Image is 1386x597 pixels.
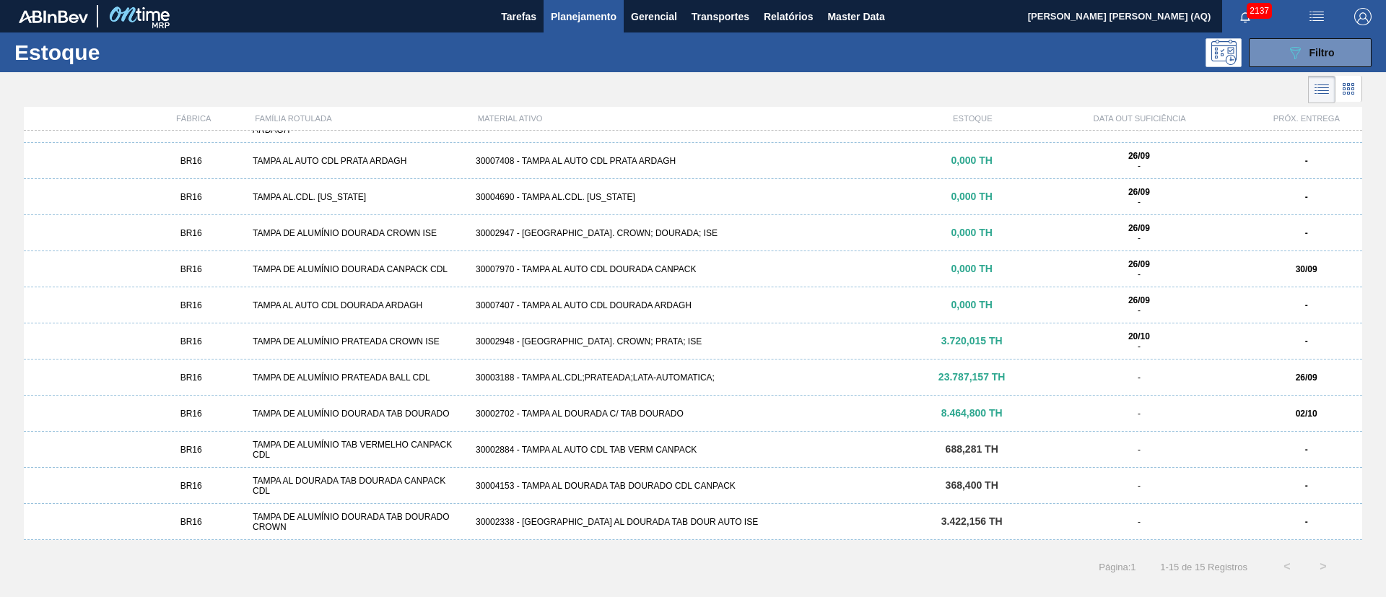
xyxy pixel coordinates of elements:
strong: - [1305,192,1308,202]
div: 30003188 - TAMPA AL.CDL;PRATEADA;LATA-AUTOMATICA; [470,372,916,383]
span: - [1138,481,1141,491]
span: Planejamento [551,8,616,25]
span: Relatórios [764,8,813,25]
span: BR16 [180,336,202,347]
span: 1 - 15 de 15 Registros [1158,562,1247,572]
div: 30002338 - [GEOGRAPHIC_DATA] AL DOURADA TAB DOUR AUTO ISE [470,517,916,527]
span: - [1138,341,1141,352]
button: Notificações [1222,6,1268,27]
button: Filtro [1249,38,1372,67]
strong: 30/09 [1296,264,1317,274]
div: TAMPA DE ALUMÍNIO PRATEADA BALL CDL [247,372,470,383]
strong: 26/09 [1128,223,1150,233]
span: 0,000 TH [951,227,993,238]
div: 30004690 - TAMPA AL.CDL. [US_STATE] [470,192,916,202]
div: TAMPA AL.CDL. [US_STATE] [247,192,470,202]
span: BR16 [180,300,202,310]
div: 30002947 - [GEOGRAPHIC_DATA]. CROWN; DOURADA; ISE [470,228,916,238]
span: 0,000 TH [951,154,993,166]
span: 2137 [1247,3,1272,19]
button: > [1305,549,1341,585]
div: 30007407 - TAMPA AL AUTO CDL DOURADA ARDAGH [470,300,916,310]
div: TAMPA AL AUTO CDL DOURADA ARDAGH [247,300,470,310]
strong: - [1305,481,1308,491]
span: BR16 [180,228,202,238]
span: 3.720,015 TH [941,335,1003,347]
span: Tarefas [501,8,536,25]
strong: - [1305,228,1308,238]
span: BR16 [180,156,202,166]
div: Pogramando: nenhum usuário selecionado [1206,38,1242,67]
strong: - [1305,517,1308,527]
div: MATERIAL ATIVO [472,114,918,123]
span: 0,000 TH [951,191,993,202]
div: TAMPA AL AUTO CDL PRATA ARDAGH [247,156,470,166]
span: 688,281 TH [946,443,998,455]
span: Página : 1 [1099,562,1136,572]
span: 8.464,800 TH [941,407,1003,419]
div: ESTOQUE [917,114,1028,123]
button: < [1269,549,1305,585]
strong: 02/10 [1296,409,1317,419]
div: TAMPA DE ALUMÍNIO PRATEADA CROWN ISE [247,336,470,347]
span: BR16 [180,372,202,383]
span: - [1138,305,1141,315]
span: 23.787,157 TH [938,371,1006,383]
strong: 20/10 [1128,331,1150,341]
span: 0,000 TH [951,263,993,274]
div: TAMPA DE ALUMÍNIO DOURADA TAB DOURADO CROWN [247,512,470,532]
div: FAMÍLIA ROTULADA [249,114,471,123]
span: Transportes [692,8,749,25]
span: - [1138,197,1141,207]
div: TAMPA DE ALUMÍNIO DOURADA CROWN ISE [247,228,470,238]
span: 0,000 TH [951,299,993,310]
img: userActions [1308,8,1325,25]
div: 30007970 - TAMPA AL AUTO CDL DOURADA CANPACK [470,264,916,274]
div: TAMPA DE ALUMÍNIO DOURADA TAB DOURADO [247,409,470,419]
strong: 26/09 [1128,259,1150,269]
div: Visão em Cards [1335,76,1362,103]
span: - [1138,161,1141,171]
div: 30002884 - TAMPA AL AUTO CDL TAB VERM CANPACK [470,445,916,455]
strong: - [1305,156,1308,166]
div: FÁBRICA [138,114,249,123]
span: - [1138,269,1141,279]
div: 30002702 - TAMPA AL DOURADA C/ TAB DOURADO [470,409,916,419]
span: - [1138,409,1141,419]
span: Filtro [1309,47,1335,58]
span: BR16 [180,445,202,455]
strong: 26/09 [1128,295,1150,305]
span: - [1138,445,1141,455]
span: 368,400 TH [946,479,998,491]
span: - [1138,372,1141,383]
strong: - [1305,336,1308,347]
span: BR16 [180,481,202,491]
span: - [1138,517,1141,527]
span: - [1138,233,1141,243]
div: PRÓX. ENTREGA [1251,114,1362,123]
div: TAMPA AL DOURADA TAB DOURADA CANPACK CDL [247,476,470,496]
strong: 26/09 [1296,372,1317,383]
div: TAMPA DE ALUMÍNIO DOURADA CANPACK CDL [247,264,470,274]
h1: Estoque [14,44,230,61]
span: BR16 [180,264,202,274]
div: DATA OUT SUFICIÊNCIA [1028,114,1250,123]
span: Gerencial [631,8,677,25]
strong: 26/09 [1128,187,1150,197]
img: TNhmsLtSVTkK8tSr43FrP2fwEKptu5GPRR3wAAAABJRU5ErkJggg== [19,10,88,23]
span: BR16 [180,409,202,419]
div: 30004153 - TAMPA AL DOURADA TAB DOURADO CDL CANPACK [470,481,916,491]
strong: - [1305,300,1308,310]
div: 30002948 - [GEOGRAPHIC_DATA]. CROWN; PRATA; ISE [470,336,916,347]
span: Master Data [827,8,884,25]
span: 3.422,156 TH [941,515,1003,527]
div: TAMPA DE ALUMÍNIO TAB VERMELHO CANPACK CDL [247,440,470,460]
span: BR16 [180,517,202,527]
div: 30007408 - TAMPA AL AUTO CDL PRATA ARDAGH [470,156,916,166]
div: Visão em Lista [1308,76,1335,103]
span: BR16 [180,192,202,202]
strong: - [1305,445,1308,455]
strong: 26/09 [1128,151,1150,161]
img: Logout [1354,8,1372,25]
